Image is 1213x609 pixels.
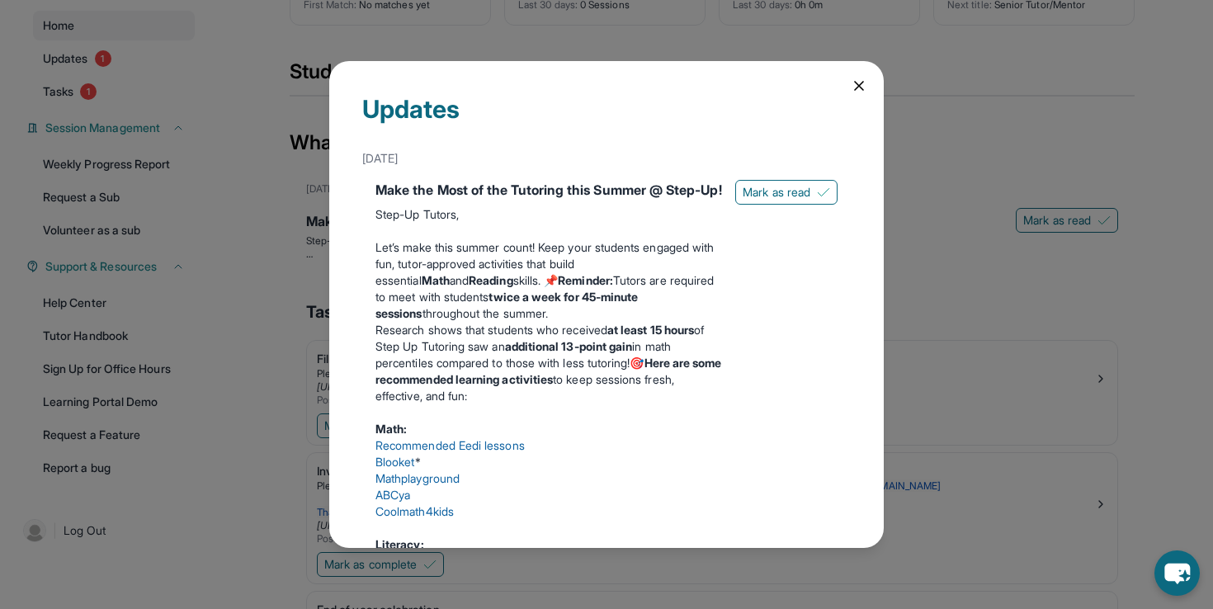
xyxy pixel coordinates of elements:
p: Step-Up Tutors, [375,206,722,223]
button: Mark as read [735,180,838,205]
span: Mark as read [743,184,810,201]
div: Make the Most of the Tutoring this Summer @ Step-Up! [375,180,722,200]
strong: Reminder: [558,273,613,287]
a: Blooket [375,455,415,469]
p: Let’s make this summer count! Keep your students engaged with fun, tutor-approved activities that... [375,239,722,322]
strong: Literacy: [375,537,424,551]
div: [DATE] [362,144,851,173]
div: Updates [362,94,851,144]
img: Mark as read [817,186,830,199]
strong: Math [422,273,450,287]
a: Mathplayground [375,471,460,485]
strong: Reading [469,273,513,287]
strong: additional 13-point gain [505,339,633,353]
strong: Math: [375,422,407,436]
strong: at least 15 hours [607,323,694,337]
a: ABCya [375,488,410,502]
a: Coolmath4kids [375,504,454,518]
p: Research shows that students who received of Step Up Tutoring saw an in math percentiles compared... [375,322,722,404]
button: chat-button [1154,550,1200,596]
strong: twice a week for 45-minute sessions [375,290,638,320]
a: Recommended Eedi lessons [375,438,525,452]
